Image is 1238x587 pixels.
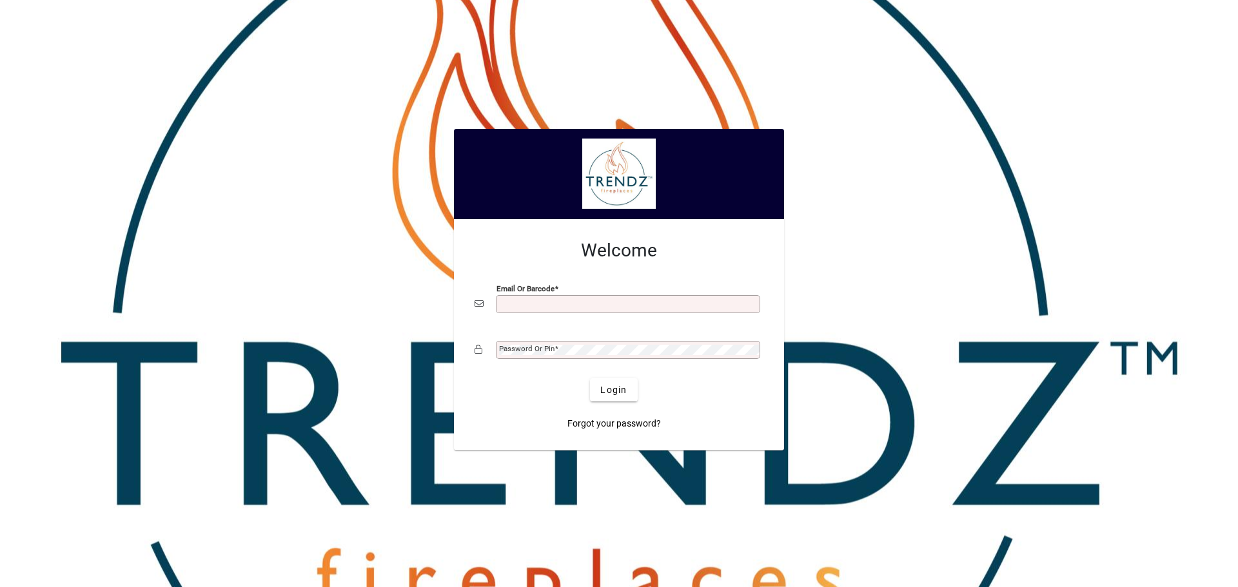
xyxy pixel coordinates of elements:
span: Login [600,383,627,397]
h2: Welcome [475,240,763,262]
mat-label: Password or Pin [499,344,555,353]
span: Forgot your password? [567,417,661,430]
mat-label: Email or Barcode [496,284,555,293]
a: Forgot your password? [562,412,666,435]
button: Login [590,378,637,401]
